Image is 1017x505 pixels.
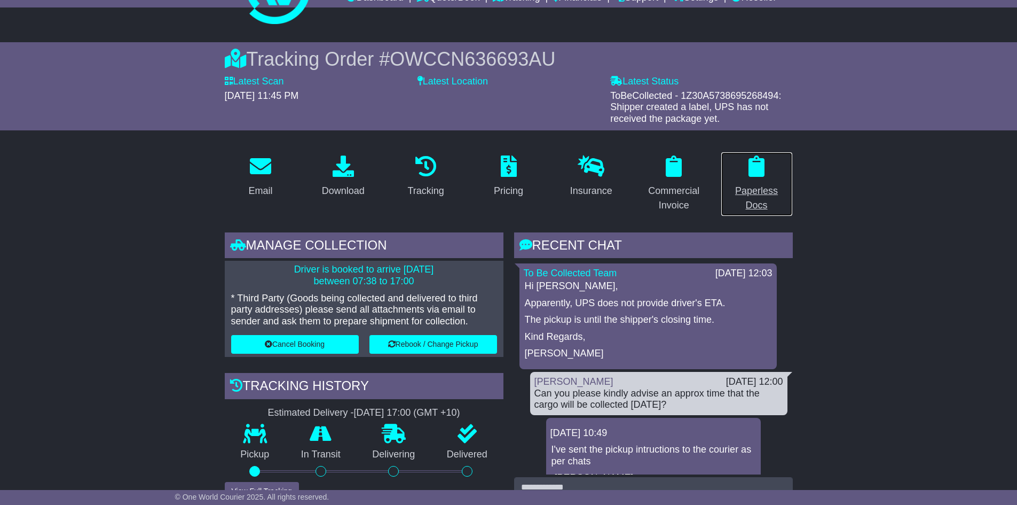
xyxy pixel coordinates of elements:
[610,76,679,88] label: Latest Status
[514,232,793,261] div: RECENT CHAT
[534,376,613,387] a: [PERSON_NAME]
[354,407,460,419] div: [DATE] 17:00 (GMT +10)
[417,76,488,88] label: Latest Location
[728,184,786,213] div: Paperless Docs
[721,152,793,216] a: Paperless Docs
[400,152,451,202] a: Tracking
[524,268,617,278] a: To Be Collected Team
[487,152,530,202] a: Pricing
[534,388,783,411] div: Can you please kindly advise an approx time that the cargo will be collected [DATE]?
[225,482,299,501] button: View Full Tracking
[550,428,756,439] div: [DATE] 10:49
[551,472,755,484] p: -[PERSON_NAME]
[525,314,771,326] p: The pickup is until the shipper's closing time.
[225,232,503,261] div: Manage collection
[225,449,286,461] p: Pickup
[726,376,783,388] div: [DATE] 12:00
[645,184,703,213] div: Commercial Invoice
[525,331,771,343] p: Kind Regards,
[551,444,755,467] p: I've sent the pickup intructions to the courier as per chats
[225,373,503,402] div: Tracking history
[225,90,299,101] span: [DATE] 11:45 PM
[285,449,357,461] p: In Transit
[525,281,771,292] p: Hi [PERSON_NAME],
[231,293,497,328] p: * Third Party (Goods being collected and delivered to third party addresses) please send all atta...
[390,48,555,70] span: OWCCN636693AU
[563,152,619,202] a: Insurance
[357,449,431,461] p: Delivering
[407,184,444,198] div: Tracking
[241,152,279,202] a: Email
[525,298,771,309] p: Apparently, UPS does not provide driver's ETA.
[369,335,497,354] button: Rebook / Change Pickup
[715,268,772,279] div: [DATE] 12:03
[638,152,710,216] a: Commercial Invoice
[570,184,612,198] div: Insurance
[322,184,365,198] div: Download
[525,348,771,360] p: [PERSON_NAME]
[175,493,329,501] span: © One World Courier 2025. All rights reserved.
[231,264,497,287] p: Driver is booked to arrive [DATE] between 07:38 to 17:00
[225,48,793,71] div: Tracking Order #
[225,407,503,419] div: Estimated Delivery -
[315,152,372,202] a: Download
[231,335,359,354] button: Cancel Booking
[610,90,781,124] span: ToBeCollected - 1Z30A5738695268494: Shipper created a label, UPS has not received the package yet.
[248,184,272,198] div: Email
[431,449,503,461] p: Delivered
[494,184,523,198] div: Pricing
[225,76,284,88] label: Latest Scan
